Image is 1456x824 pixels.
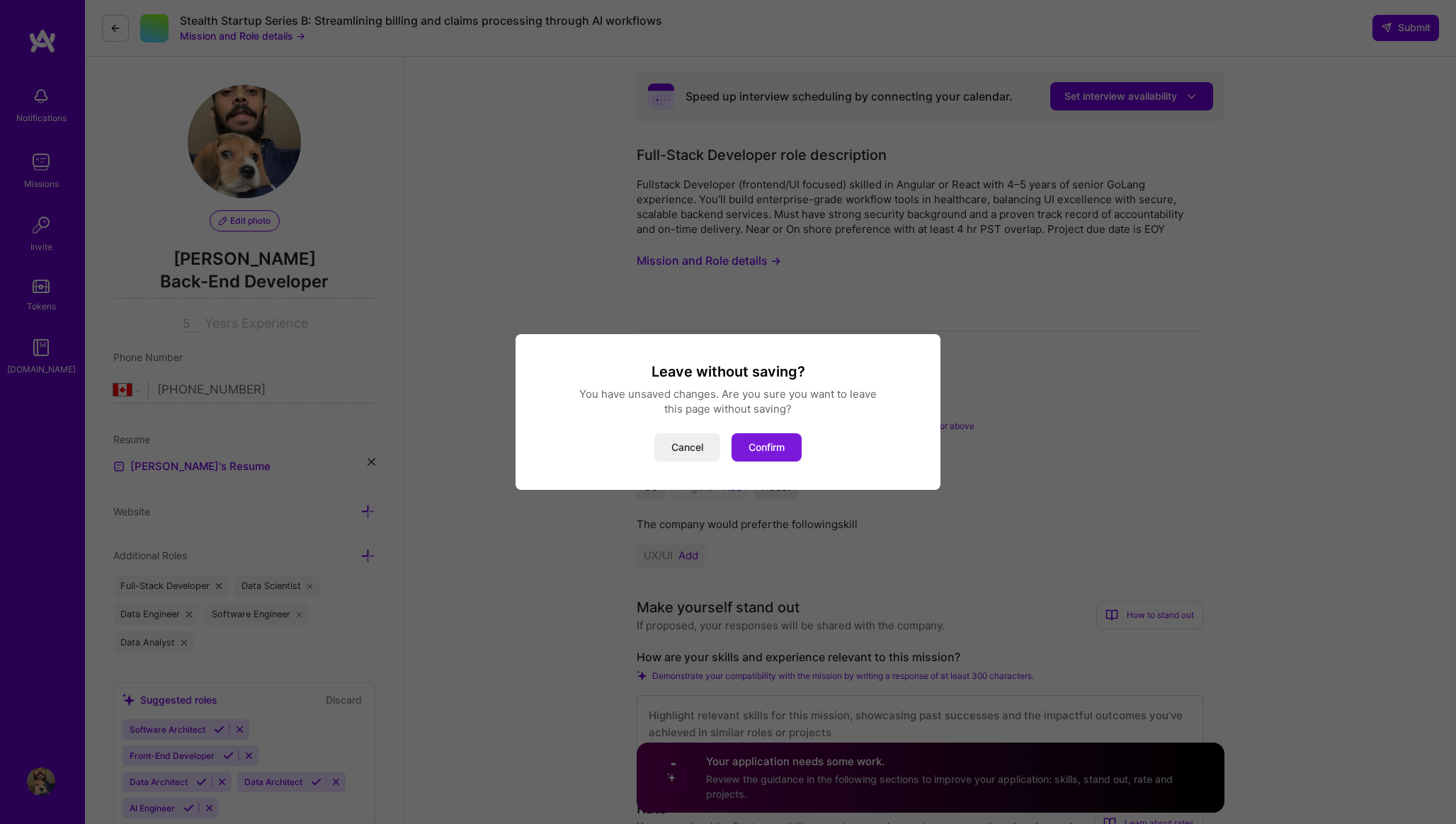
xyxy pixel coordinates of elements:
[533,362,923,381] h3: Leave without saving?
[533,401,923,416] div: this page without saving?
[533,387,923,401] div: You have unsaved changes. Are you sure you want to leave
[654,433,720,462] button: Cancel
[732,433,802,462] button: Confirm
[516,334,940,490] div: modal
